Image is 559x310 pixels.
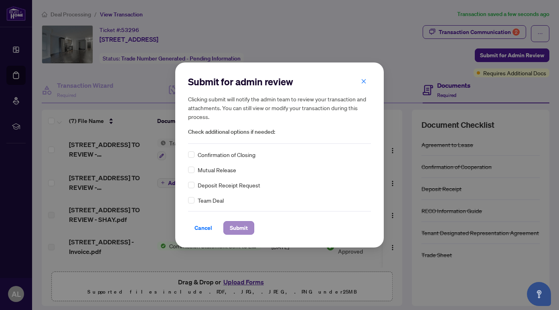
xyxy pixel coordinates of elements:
button: Cancel [188,221,219,235]
h2: Submit for admin review [188,75,371,88]
span: Team Deal [198,196,224,205]
span: Confirmation of Closing [198,150,255,159]
span: close [361,79,367,84]
span: Mutual Release [198,165,236,174]
span: Cancel [194,221,212,234]
span: Check additional options if needed: [188,127,371,137]
button: Open asap [527,282,551,306]
span: Submit [230,221,248,234]
span: Deposit Receipt Request [198,181,260,189]
button: Submit [223,221,254,235]
h5: Clicking submit will notify the admin team to review your transaction and attachments. You can st... [188,95,371,121]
